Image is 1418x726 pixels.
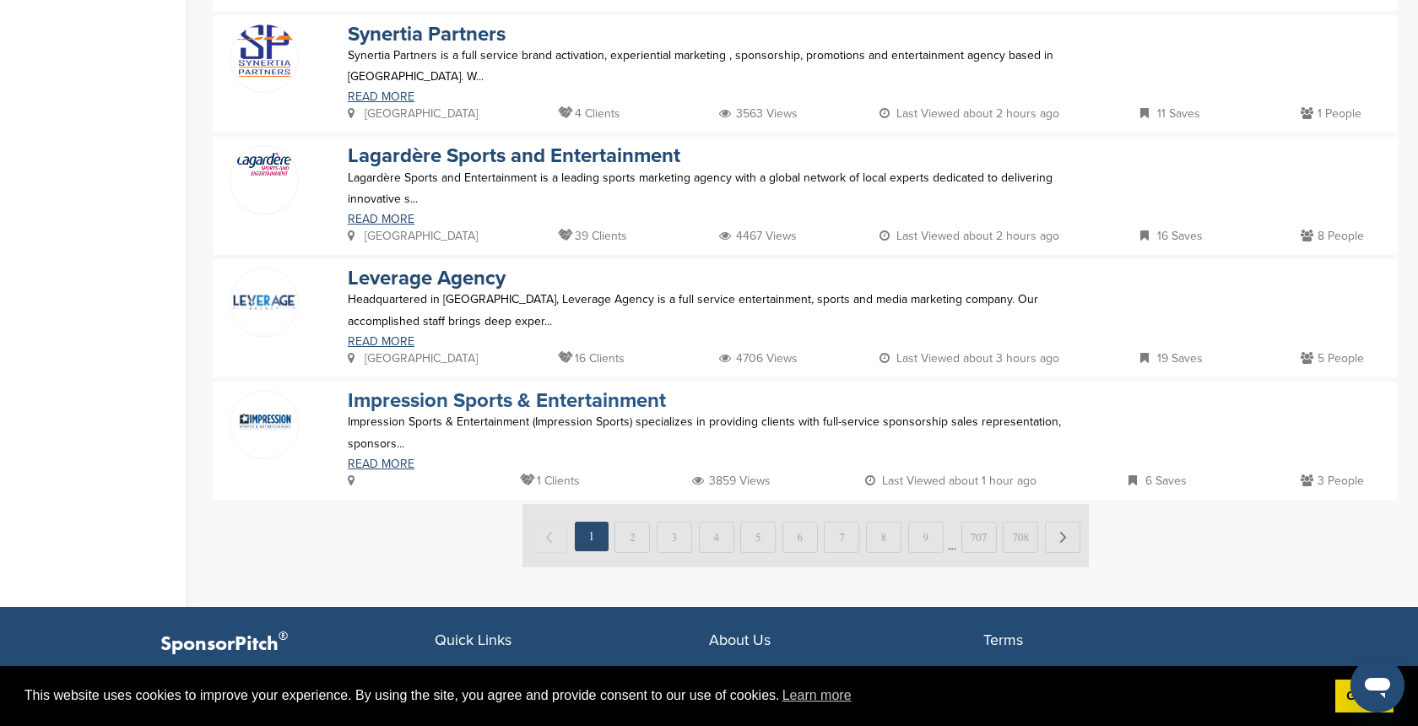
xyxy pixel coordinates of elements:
p: Last Viewed about 3 hours ago [879,348,1059,369]
a: READ MORE [348,458,1101,470]
p: Last Viewed about 2 hours ago [879,225,1059,247]
span: About Us [709,631,771,649]
iframe: Pulsante per aprire la finestra di messaggistica [1350,658,1404,712]
a: READ MORE [348,91,1101,103]
span: Quick Links [435,631,511,649]
p: 4 Clients [558,103,620,124]
p: Lagardère Sports and Entertainment is a leading sports marketing agency with a global network of ... [348,167,1101,209]
a: learn more about cookies [780,683,854,708]
a: Leverage Agency [348,266,506,290]
img: Screen shot 2014 12 02 at 10.43.19 am [230,391,298,452]
p: 8 People [1301,225,1364,247]
p: Last Viewed about 2 hours ago [879,103,1059,124]
p: [GEOGRAPHIC_DATA] [348,348,478,369]
p: 19 Saves [1140,348,1203,369]
p: Headquartered in [GEOGRAPHIC_DATA], Leverage Agency is a full service entertainment, sports and m... [348,289,1101,331]
p: 4467 Views [719,225,797,247]
img: Paginate [522,504,1089,567]
span: Terms [983,631,1023,649]
a: dismiss cookie message [1335,680,1394,713]
p: 3563 Views [719,103,798,124]
a: READ MORE [348,214,1101,225]
p: 5 People [1301,348,1364,369]
p: [GEOGRAPHIC_DATA] [348,225,478,247]
p: Impression Sports & Entertainment (Impression Sports) specializes in providing clients with full-... [348,411,1101,453]
p: 4706 Views [719,348,798,369]
p: 3 People [1301,470,1364,491]
a: Lagardère Sports and Entertainment [348,144,680,168]
a: Synertia Partners [348,22,506,46]
p: 1 People [1301,103,1361,124]
img: Lg [230,146,298,182]
p: 11 Saves [1140,103,1200,124]
p: 16 Clients [558,348,625,369]
p: Last Viewed about 1 hour ago [865,470,1036,491]
p: Synertia Partners is a full service brand activation, experiential marketing , sponsorship, promo... [348,45,1101,87]
p: 6 Saves [1128,470,1187,491]
p: 16 Saves [1140,225,1203,247]
img: Leve [230,268,298,336]
p: [GEOGRAPHIC_DATA] [348,103,478,124]
p: SponsorPitch [160,632,435,657]
p: 1 Clients [520,470,580,491]
span: This website uses cookies to improve your experience. By using the site, you agree and provide co... [24,683,1322,708]
p: 39 Clients [558,225,627,247]
span: ® [279,626,288,647]
a: READ MORE [348,336,1101,348]
a: Impression Sports & Entertainment [348,388,666,413]
img: Unnamed [230,24,298,77]
p: 3859 Views [692,470,771,491]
